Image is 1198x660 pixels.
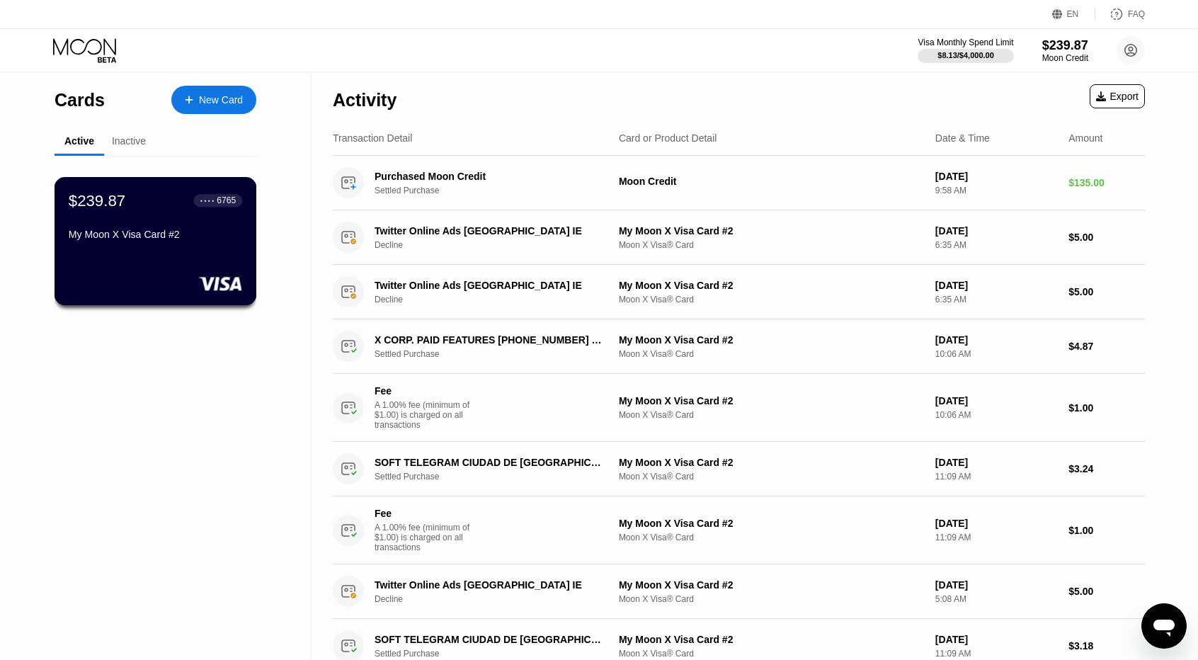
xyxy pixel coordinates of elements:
[918,38,1013,63] div: Visa Monthly Spend Limit$8.13/$4,000.00
[1042,38,1088,63] div: $239.87Moon Credit
[1068,402,1145,414] div: $1.00
[935,594,1057,604] div: 5:08 AM
[1095,7,1145,21] div: FAQ
[619,457,924,468] div: My Moon X Visa Card #2
[200,198,215,203] div: ● ● ● ●
[1128,9,1145,19] div: FAQ
[333,564,1145,619] div: Twitter Online Ads [GEOGRAPHIC_DATA] IEDeclineMy Moon X Visa Card #2Moon X Visa® Card[DATE]5:08 A...
[333,156,1145,210] div: Purchased Moon CreditSettled PurchaseMoon Credit[DATE]9:58 AM$135.00
[1068,177,1145,188] div: $135.00
[619,132,717,144] div: Card or Product Detail
[333,132,412,144] div: Transaction Detail
[375,280,605,291] div: Twitter Online Ads [GEOGRAPHIC_DATA] IE
[619,349,924,359] div: Moon X Visa® Card
[619,410,924,420] div: Moon X Visa® Card
[935,132,990,144] div: Date & Time
[1068,341,1145,352] div: $4.87
[375,171,605,182] div: Purchased Moon Credit
[375,400,481,430] div: A 1.00% fee (minimum of $1.00) is charged on all transactions
[619,176,924,187] div: Moon Credit
[619,594,924,604] div: Moon X Visa® Card
[64,135,94,147] div: Active
[935,186,1057,195] div: 9:58 AM
[1096,91,1139,102] div: Export
[333,496,1145,564] div: FeeA 1.00% fee (minimum of $1.00) is charged on all transactionsMy Moon X Visa Card #2Moon X Visa...
[1052,7,1095,21] div: EN
[619,634,924,645] div: My Moon X Visa Card #2
[333,90,397,110] div: Activity
[619,225,924,237] div: My Moon X Visa Card #2
[1068,525,1145,536] div: $1.00
[55,178,256,305] div: $239.87● ● ● ●6765My Moon X Visa Card #2
[619,295,924,305] div: Moon X Visa® Card
[1068,640,1145,652] div: $3.18
[375,472,622,482] div: Settled Purchase
[1042,53,1088,63] div: Moon Credit
[375,457,605,468] div: SOFT TELEGRAM CIUDAD DE [GEOGRAPHIC_DATA]
[375,186,622,195] div: Settled Purchase
[619,395,924,406] div: My Moon X Visa Card #2
[1090,84,1145,108] div: Export
[333,210,1145,265] div: Twitter Online Ads [GEOGRAPHIC_DATA] IEDeclineMy Moon X Visa Card #2Moon X Visa® Card[DATE]6:35 A...
[935,533,1057,542] div: 11:09 AM
[333,442,1145,496] div: SOFT TELEGRAM CIUDAD DE [GEOGRAPHIC_DATA]Settled PurchaseMy Moon X Visa Card #2Moon X Visa® Card[...
[333,319,1145,374] div: X CORP. PAID FEATURES [PHONE_NUMBER] USSettled PurchaseMy Moon X Visa Card #2Moon X Visa® Card[DA...
[375,523,481,552] div: A 1.00% fee (minimum of $1.00) is charged on all transactions
[1068,286,1145,297] div: $5.00
[112,135,146,147] div: Inactive
[375,594,622,604] div: Decline
[619,649,924,659] div: Moon X Visa® Card
[935,472,1057,482] div: 11:09 AM
[69,229,242,240] div: My Moon X Visa Card #2
[375,225,605,237] div: Twitter Online Ads [GEOGRAPHIC_DATA] IE
[619,472,924,482] div: Moon X Visa® Card
[935,334,1057,346] div: [DATE]
[935,171,1057,182] div: [DATE]
[1068,132,1102,144] div: Amount
[217,195,236,205] div: 6765
[935,579,1057,591] div: [DATE]
[375,240,622,250] div: Decline
[375,579,605,591] div: Twitter Online Ads [GEOGRAPHIC_DATA] IE
[935,225,1057,237] div: [DATE]
[935,280,1057,291] div: [DATE]
[333,265,1145,319] div: Twitter Online Ads [GEOGRAPHIC_DATA] IEDeclineMy Moon X Visa Card #2Moon X Visa® Card[DATE]6:35 A...
[375,634,605,645] div: SOFT TELEGRAM CIUDAD DE [GEOGRAPHIC_DATA]
[333,374,1145,442] div: FeeA 1.00% fee (minimum of $1.00) is charged on all transactionsMy Moon X Visa Card #2Moon X Visa...
[935,349,1057,359] div: 10:06 AM
[935,634,1057,645] div: [DATE]
[1068,463,1145,474] div: $3.24
[55,90,105,110] div: Cards
[199,94,243,106] div: New Card
[918,38,1013,47] div: Visa Monthly Spend Limit
[935,518,1057,529] div: [DATE]
[935,649,1057,659] div: 11:09 AM
[935,410,1057,420] div: 10:06 AM
[375,385,474,397] div: Fee
[1042,38,1088,53] div: $239.87
[1141,603,1187,649] iframe: Button to launch messaging window
[375,295,622,305] div: Decline
[375,508,474,519] div: Fee
[619,334,924,346] div: My Moon X Visa Card #2
[619,533,924,542] div: Moon X Visa® Card
[1068,586,1145,597] div: $5.00
[1067,9,1079,19] div: EN
[375,334,605,346] div: X CORP. PAID FEATURES [PHONE_NUMBER] US
[375,649,622,659] div: Settled Purchase
[935,457,1057,468] div: [DATE]
[935,240,1057,250] div: 6:35 AM
[935,295,1057,305] div: 6:35 AM
[619,240,924,250] div: Moon X Visa® Card
[619,518,924,529] div: My Moon X Visa Card #2
[375,349,622,359] div: Settled Purchase
[619,280,924,291] div: My Moon X Visa Card #2
[69,191,125,210] div: $239.87
[171,86,256,114] div: New Card
[619,579,924,591] div: My Moon X Visa Card #2
[937,51,994,59] div: $8.13 / $4,000.00
[935,395,1057,406] div: [DATE]
[1068,232,1145,243] div: $5.00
